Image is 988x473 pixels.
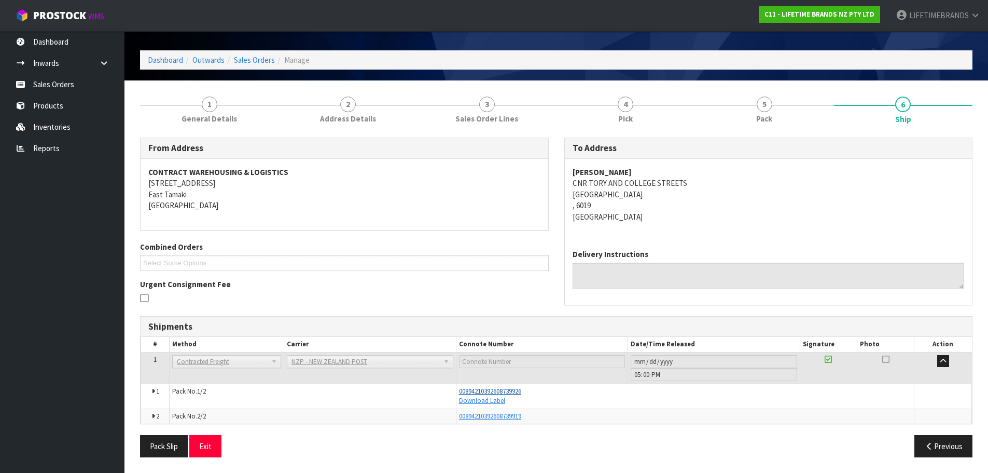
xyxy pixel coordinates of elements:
[197,412,206,421] span: 2/2
[459,355,625,368] input: Connote Number
[170,409,456,424] td: Pack No.
[284,55,310,65] span: Manage
[573,143,965,153] h3: To Address
[618,97,633,112] span: 4
[455,113,518,124] span: Sales Order Lines
[140,130,972,465] span: Ship
[284,337,456,352] th: Carrier
[320,113,376,124] span: Address Details
[857,337,914,352] th: Photo
[148,143,540,153] h3: From Address
[202,97,217,112] span: 1
[340,97,356,112] span: 2
[459,396,505,405] a: Download Label
[800,337,857,352] th: Signature
[914,337,972,352] th: Action
[764,10,874,19] strong: C11 - LIFETIME BRANDS NZ PTY LTD
[895,97,911,112] span: 6
[148,322,964,332] h3: Shipments
[148,55,183,65] a: Dashboard
[156,387,159,396] span: 1
[459,412,521,421] a: 00894210392608739919
[459,387,521,396] a: 00894210392608739926
[148,167,540,211] address: [STREET_ADDRESS] East Tamaki [GEOGRAPHIC_DATA]
[573,249,648,260] label: Delivery Instructions
[573,167,965,222] address: CNR TORY AND COLLEGE STREETS [GEOGRAPHIC_DATA] , 6019 [GEOGRAPHIC_DATA]
[88,11,104,21] small: WMS
[140,435,188,457] button: Pack Slip
[573,167,632,177] strong: [PERSON_NAME]
[914,435,972,457] button: Previous
[170,384,456,409] td: Pack No.
[16,9,29,22] img: cube-alt.png
[148,167,288,177] strong: CONTRACT WAREHOUSING & LOGISTICS
[192,55,225,65] a: Outwards
[156,412,159,421] span: 2
[618,113,633,124] span: Pick
[895,114,911,125] span: Ship
[182,113,237,124] span: General Details
[141,337,170,352] th: #
[140,241,203,252] label: Combined Orders
[628,337,800,352] th: Date/Time Released
[234,55,275,65] a: Sales Orders
[479,97,495,112] span: 3
[291,356,439,368] span: NZP - NEW ZEALAND POST
[33,9,86,22] span: ProStock
[757,97,772,112] span: 5
[154,355,157,364] span: 1
[756,113,772,124] span: Pack
[197,387,206,396] span: 1/2
[140,279,231,290] label: Urgent Consignment Fee
[909,10,969,20] span: LIFETIMEBRANDS
[170,337,284,352] th: Method
[189,435,221,457] button: Exit
[177,356,267,368] span: Contracted Freight
[456,337,628,352] th: Connote Number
